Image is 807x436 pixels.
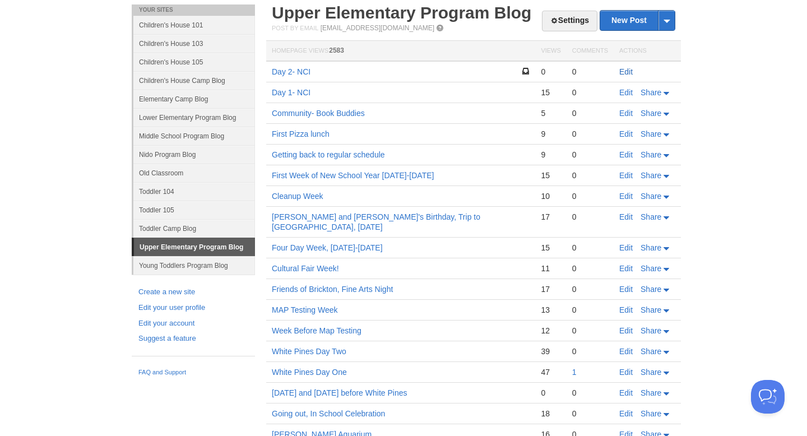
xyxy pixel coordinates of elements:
[619,150,633,159] a: Edit
[541,346,560,356] div: 39
[272,150,385,159] a: Getting back to regular schedule
[619,264,633,273] a: Edit
[614,41,681,62] th: Actions
[641,264,661,273] span: Share
[133,34,255,53] a: Children's House 103
[572,108,608,118] div: 0
[329,47,344,54] span: 2583
[272,25,318,31] span: Post by Email
[133,90,255,108] a: Elementary Camp Blog
[600,11,675,30] a: New Post
[641,192,661,201] span: Share
[272,3,531,22] a: Upper Elementary Program Blog
[641,326,661,335] span: Share
[572,284,608,294] div: 0
[138,302,248,314] a: Edit your user profile
[272,285,393,294] a: Friends of Brickton, Fine Arts Night
[619,109,633,118] a: Edit
[572,388,608,398] div: 0
[272,347,346,356] a: White Pines Day Two
[572,263,608,273] div: 0
[133,256,255,275] a: Young Toddlers Program Blog
[541,284,560,294] div: 17
[541,326,560,336] div: 12
[272,109,365,118] a: Community- Book Buddies
[572,67,608,77] div: 0
[133,53,255,71] a: Children's House 105
[272,171,434,180] a: First Week of New School Year [DATE]-[DATE]
[272,212,480,231] a: [PERSON_NAME] and [PERSON_NAME]'s Birthday, Trip to [GEOGRAPHIC_DATA], [DATE]
[272,368,347,377] a: White Pines Day One
[619,305,633,314] a: Edit
[641,171,661,180] span: Share
[272,264,339,273] a: Cultural Fair Week!
[541,108,560,118] div: 5
[133,201,255,219] a: Toddler 105
[541,150,560,160] div: 9
[619,67,633,76] a: Edit
[541,409,560,419] div: 18
[619,347,633,356] a: Edit
[641,88,661,97] span: Share
[641,368,661,377] span: Share
[541,129,560,139] div: 9
[541,212,560,222] div: 17
[641,285,661,294] span: Share
[567,41,614,62] th: Comments
[572,326,608,336] div: 0
[641,212,661,221] span: Share
[134,238,255,256] a: Upper Elementary Program Blog
[619,212,633,221] a: Edit
[272,388,407,397] a: [DATE] and [DATE] before White Pines
[133,182,255,201] a: Toddler 104
[572,409,608,419] div: 0
[572,305,608,315] div: 0
[272,129,330,138] a: First Pizza lunch
[572,129,608,139] div: 0
[641,347,661,356] span: Share
[619,285,633,294] a: Edit
[272,305,338,314] a: MAP Testing Week
[572,191,608,201] div: 0
[541,87,560,98] div: 15
[133,16,255,34] a: Children's House 101
[572,346,608,356] div: 0
[541,67,560,77] div: 0
[541,263,560,273] div: 11
[619,243,633,252] a: Edit
[133,108,255,127] a: Lower Elementary Program Blog
[272,409,385,418] a: Going out, In School Celebration
[541,170,560,180] div: 15
[751,380,785,414] iframe: Help Scout Beacon - Open
[641,409,661,418] span: Share
[619,409,633,418] a: Edit
[542,11,597,31] a: Settings
[133,145,255,164] a: Nido Program Blog
[641,150,661,159] span: Share
[572,212,608,222] div: 0
[133,164,255,182] a: Old Classroom
[541,243,560,253] div: 15
[138,286,248,298] a: Create a new site
[272,192,323,201] a: Cleanup Week
[641,129,661,138] span: Share
[272,88,310,97] a: Day 1- NCI
[619,326,633,335] a: Edit
[641,305,661,314] span: Share
[138,318,248,330] a: Edit your account
[619,129,633,138] a: Edit
[138,368,248,378] a: FAQ and Support
[619,88,633,97] a: Edit
[321,24,434,32] a: [EMAIL_ADDRESS][DOMAIN_NAME]
[541,305,560,315] div: 13
[572,87,608,98] div: 0
[641,243,661,252] span: Share
[535,41,566,62] th: Views
[619,171,633,180] a: Edit
[133,219,255,238] a: Toddler Camp Blog
[138,333,248,345] a: Suggest a feature
[132,4,255,16] li: Your Sites
[619,388,633,397] a: Edit
[272,67,310,76] a: Day 2- NCI
[572,243,608,253] div: 0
